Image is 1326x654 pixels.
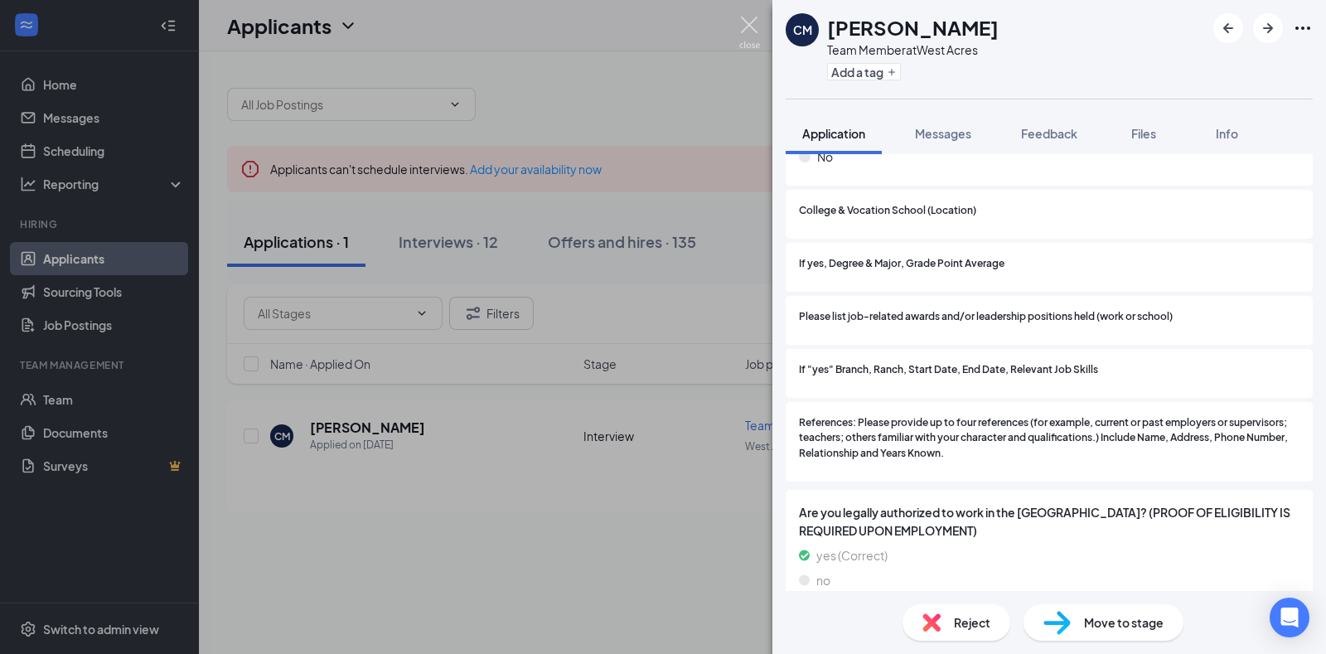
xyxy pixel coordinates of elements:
div: Team Member at West Acres [827,41,999,58]
span: If "yes" Branch, Ranch, Start Date, End Date, Relevant Job Skills [799,362,1098,378]
span: References: Please provide up to four references (for example, current or past employers or super... [799,415,1299,463]
span: If yes, Degree & Major, Grade Point Average [799,256,1004,272]
span: yes (Correct) [816,546,888,564]
div: CM [793,22,812,38]
span: Application [802,126,865,141]
span: Messages [915,126,971,141]
span: Reject [954,613,990,632]
button: ArrowRight [1253,13,1283,43]
div: Open Intercom Messenger [1270,598,1309,637]
button: PlusAdd a tag [827,63,901,80]
svg: ArrowRight [1258,18,1278,38]
span: No [817,148,833,166]
svg: ArrowLeftNew [1218,18,1238,38]
span: College & Vocation School (Location) [799,203,976,219]
span: Are you legally authorized to work in the [GEOGRAPHIC_DATA]? (PROOF OF ELIGIBILITY IS REQUIRED UP... [799,503,1299,540]
button: ArrowLeftNew [1213,13,1243,43]
span: Please list job-related awards and/or leadership positions held (work or school) [799,309,1173,325]
span: no [816,571,830,589]
span: Feedback [1021,126,1077,141]
svg: Ellipses [1293,18,1313,38]
span: Move to stage [1084,613,1164,632]
svg: Plus [887,67,897,77]
h1: [PERSON_NAME] [827,13,999,41]
span: Files [1131,126,1156,141]
span: Info [1216,126,1238,141]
